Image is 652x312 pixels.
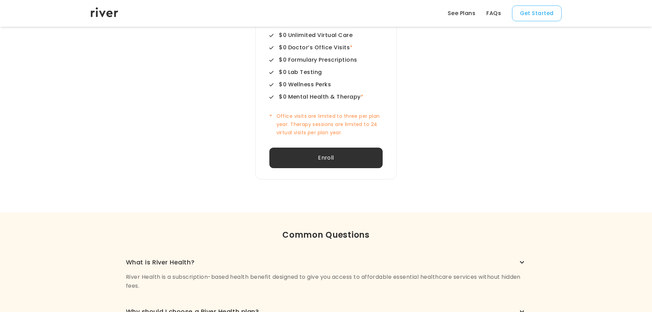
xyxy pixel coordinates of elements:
button: Get Started [512,5,561,21]
div: $0 Unlimited Virtual Care [279,31,353,39]
div: $0 Formulary Prescriptions [279,56,357,64]
div: $0 Doctor’s Office Visits [279,43,353,52]
div: Common Questions [91,229,562,241]
a: See Plans [448,9,475,17]
div: What is River Health? [126,258,194,267]
p: River Health is a subscription-based health benefit designed to give you access to affordable ess... [126,273,526,290]
div: $0 Mental Health & Therapy [279,93,363,101]
div: $0 Wellness Perks [279,80,331,89]
a: FAQs [486,9,501,17]
div: Office visits are limited to three per plan year. Therapy sessions are limited to 24 virtual visi... [277,112,383,137]
button: Enroll [269,148,383,168]
div: $0 Lab Testing [279,68,322,76]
